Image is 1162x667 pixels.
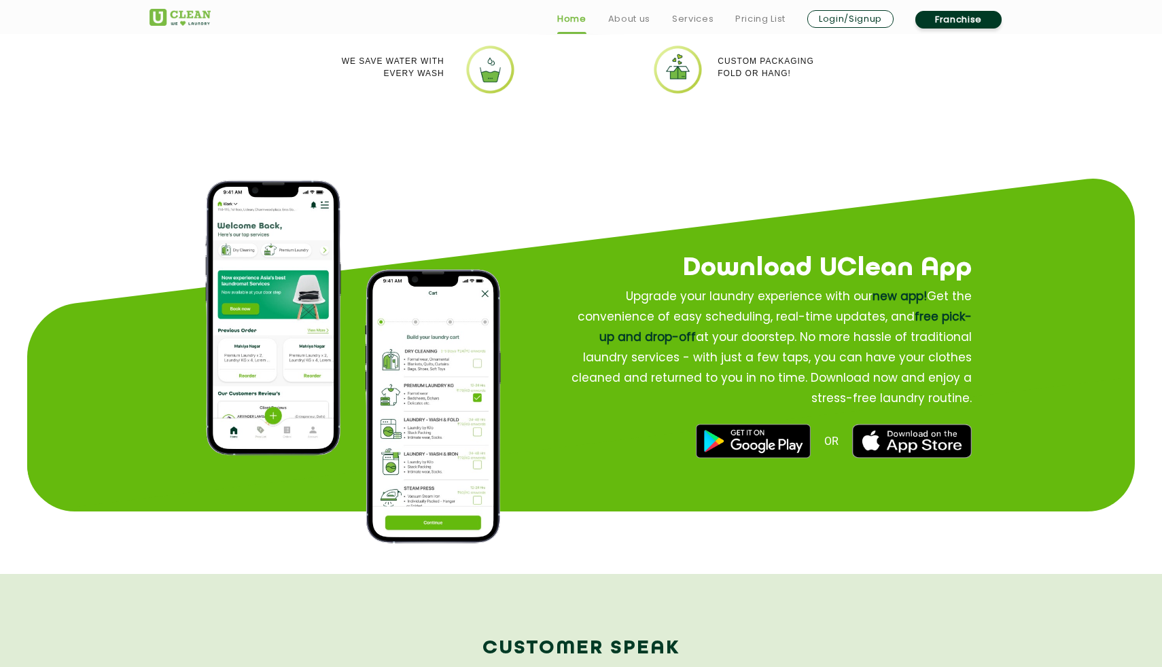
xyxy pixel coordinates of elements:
p: Upgrade your laundry experience with our Get the convenience of easy scheduling, real-time update... [563,286,972,408]
img: best dry cleaners near me [696,424,810,458]
a: About us [608,11,650,27]
p: We Save Water with every wash [342,55,444,79]
img: UClean Laundry and Dry Cleaning [149,9,211,26]
a: Franchise [915,11,1002,29]
a: Pricing List [735,11,786,27]
a: Services [672,11,714,27]
span: free pick-up and drop-off [599,308,972,345]
p: Custom packaging Fold or Hang! [718,55,814,79]
a: Login/Signup [807,10,894,28]
img: uclean dry cleaner [652,44,703,95]
img: app home page [205,181,341,456]
a: Home [557,11,586,27]
h2: Customer Speak [149,632,1013,665]
span: new app! [873,288,927,304]
img: best laundry near me [852,424,972,458]
h2: Download UClean App [518,248,972,289]
img: process of how to place order on app [365,270,501,543]
span: OR [824,435,839,448]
